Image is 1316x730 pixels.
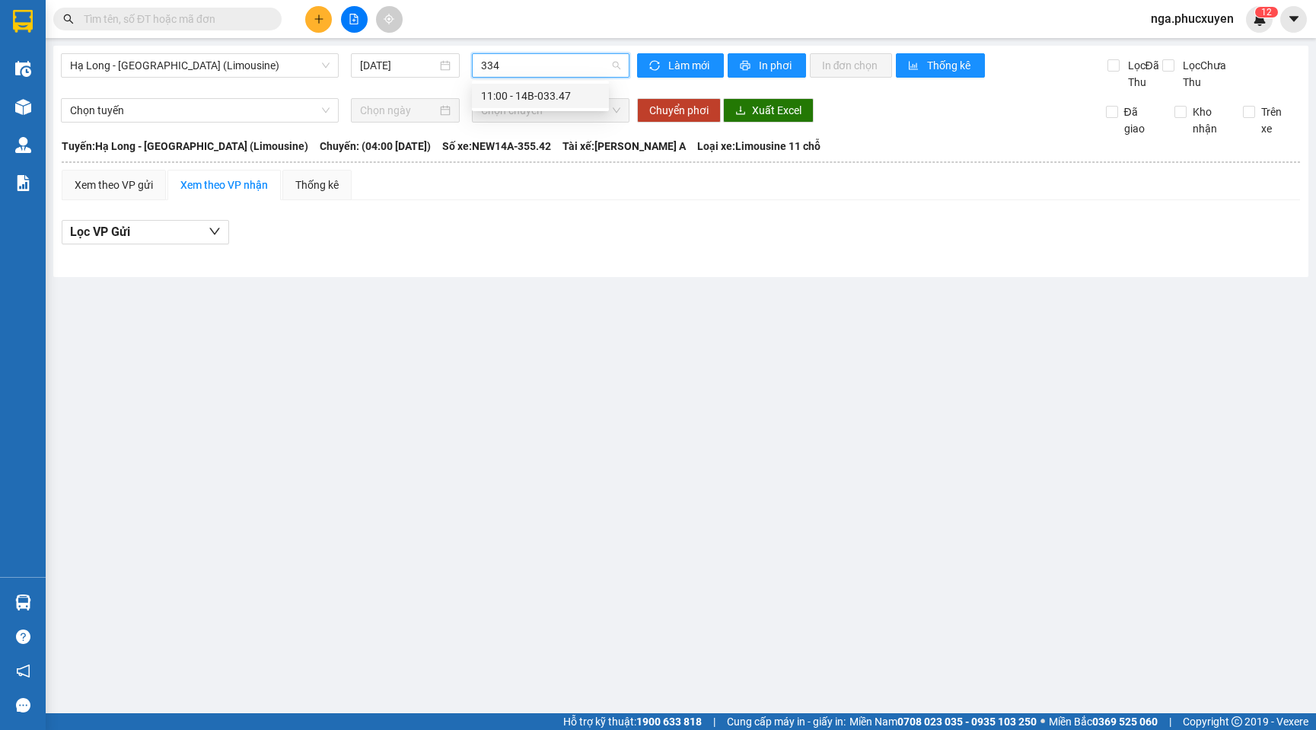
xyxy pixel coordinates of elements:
[927,57,973,74] span: Thống kê
[1280,6,1307,33] button: caret-down
[1139,9,1246,28] span: nga.phucxuyen
[63,14,74,24] span: search
[376,6,403,33] button: aim
[1122,57,1163,91] span: Lọc Đã Thu
[16,664,30,678] span: notification
[320,138,431,155] span: Chuyến: (04:00 [DATE])
[75,177,153,193] div: Xem theo VP gửi
[1040,719,1045,725] span: ⚪️
[1169,713,1171,730] span: |
[759,57,794,74] span: In phơi
[349,14,359,24] span: file-add
[563,713,702,730] span: Hỗ trợ kỹ thuật:
[897,716,1037,728] strong: 0708 023 035 - 0935 103 250
[15,175,31,191] img: solution-icon
[637,98,721,123] button: Chuyển phơi
[341,6,368,33] button: file-add
[70,54,330,77] span: Hạ Long - Hà Nội (Limousine)
[13,10,33,33] img: logo-vxr
[16,630,30,644] span: question-circle
[562,138,686,155] span: Tài xế: [PERSON_NAME] A
[723,98,814,123] button: downloadXuất Excel
[1092,716,1158,728] strong: 0369 525 060
[713,713,715,730] span: |
[810,53,893,78] button: In đơn chọn
[84,11,263,27] input: Tìm tên, số ĐT hoặc mã đơn
[668,57,712,74] span: Làm mới
[15,595,31,610] img: warehouse-icon
[62,220,229,244] button: Lọc VP Gửi
[314,14,324,24] span: plus
[16,698,30,712] span: message
[1253,12,1267,26] img: icon-new-feature
[849,713,1037,730] span: Miền Nam
[1261,7,1267,18] span: 1
[360,57,437,74] input: 13/09/2025
[697,138,821,155] span: Loại xe: Limousine 11 chỗ
[908,60,921,72] span: bar-chart
[1255,104,1300,137] span: Trên xe
[1287,12,1301,26] span: caret-down
[209,225,221,237] span: down
[62,140,308,152] b: Tuyến: Hạ Long - [GEOGRAPHIC_DATA] (Limousine)
[15,137,31,153] img: warehouse-icon
[15,99,31,115] img: warehouse-icon
[1255,7,1278,18] sup: 12
[180,177,268,193] div: Xem theo VP nhận
[70,99,330,122] span: Chọn tuyến
[649,60,662,72] span: sync
[70,222,130,241] span: Lọc VP Gửi
[896,53,985,78] button: bar-chartThống kê
[1267,7,1272,18] span: 2
[728,53,806,78] button: printerIn phơi
[1177,57,1245,91] span: Lọc Chưa Thu
[1232,716,1242,727] span: copyright
[384,14,394,24] span: aim
[740,60,753,72] span: printer
[360,102,437,119] input: Chọn ngày
[295,177,339,193] div: Thống kê
[442,138,551,155] span: Số xe: NEW14A-355.42
[637,53,724,78] button: syncLàm mới
[1118,104,1163,137] span: Đã giao
[1187,104,1232,137] span: Kho nhận
[15,61,31,77] img: warehouse-icon
[727,713,846,730] span: Cung cấp máy in - giấy in:
[481,88,600,104] div: 11:00 - 14B-033.47
[1049,713,1158,730] span: Miền Bắc
[305,6,332,33] button: plus
[636,716,702,728] strong: 1900 633 818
